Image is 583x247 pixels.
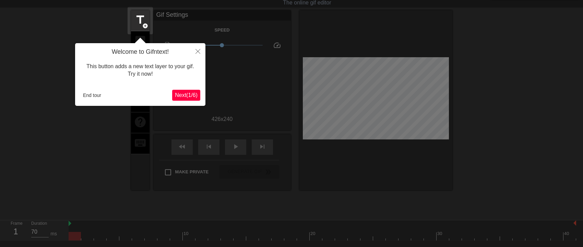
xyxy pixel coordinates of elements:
[190,43,205,59] button: Close
[175,92,198,98] span: Next ( 1 / 6 )
[80,56,200,85] div: This button adds a new text layer to your gif. Try it now!
[80,90,104,100] button: End tour
[172,90,200,101] button: Next
[80,48,200,56] h4: Welcome to Gifntext!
